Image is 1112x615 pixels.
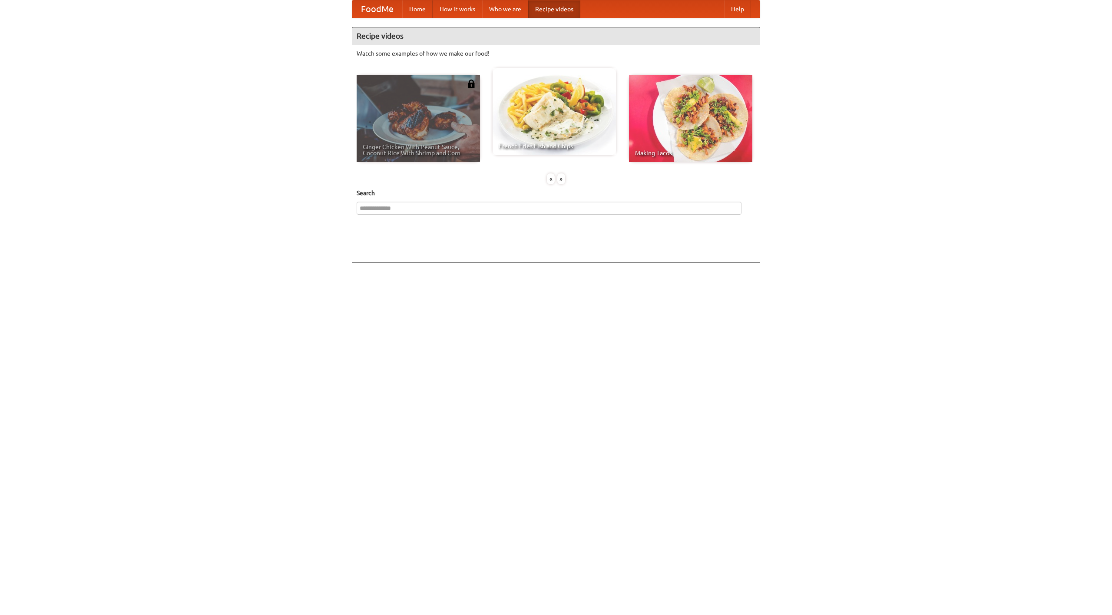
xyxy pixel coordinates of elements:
img: 483408.png [467,80,476,88]
a: How it works [433,0,482,18]
h4: Recipe videos [352,27,760,45]
a: Help [724,0,751,18]
a: Recipe videos [528,0,580,18]
p: Watch some examples of how we make our food! [357,49,755,58]
a: Home [402,0,433,18]
div: » [557,173,565,184]
span: French Fries Fish and Chips [499,143,610,149]
a: Who we are [482,0,528,18]
h5: Search [357,189,755,197]
span: Making Tacos [635,150,746,156]
div: « [547,173,555,184]
a: FoodMe [352,0,402,18]
a: French Fries Fish and Chips [493,68,616,155]
a: Making Tacos [629,75,752,162]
